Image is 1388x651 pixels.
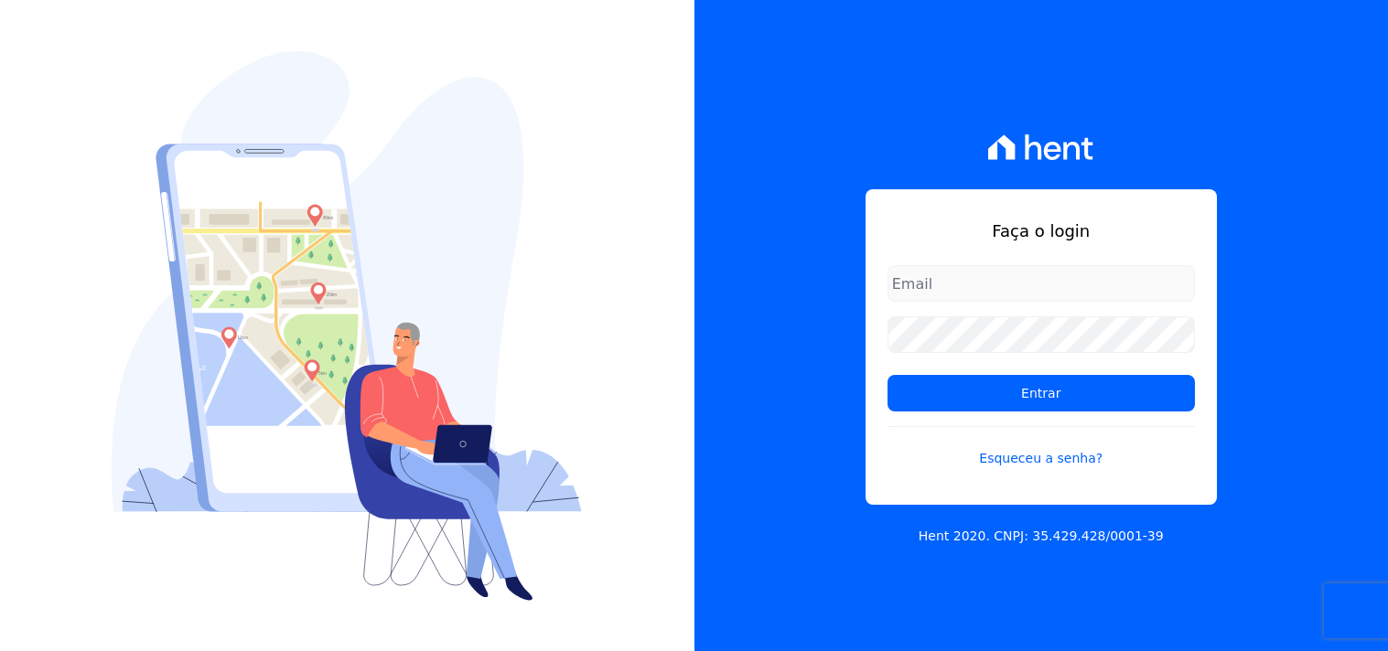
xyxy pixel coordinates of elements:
[888,265,1195,302] input: Email
[919,527,1164,546] p: Hent 2020. CNPJ: 35.429.428/0001-39
[888,426,1195,468] a: Esqueceu a senha?
[888,375,1195,411] input: Entrar
[888,219,1195,243] h1: Faça o login
[112,51,582,601] img: Login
